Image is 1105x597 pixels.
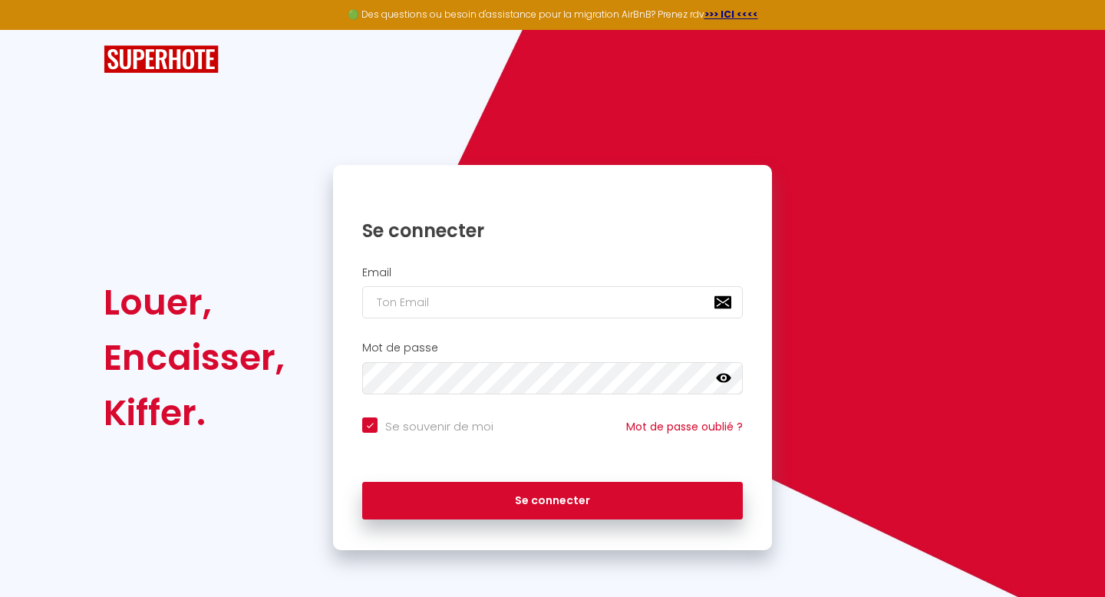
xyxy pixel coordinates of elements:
[362,286,743,318] input: Ton Email
[362,482,743,520] button: Se connecter
[362,266,743,279] h2: Email
[704,8,758,21] a: >>> ICI <<<<
[362,341,743,355] h2: Mot de passe
[104,275,285,330] div: Louer,
[104,45,219,74] img: SuperHote logo
[104,385,285,440] div: Kiffer.
[362,219,743,242] h1: Se connecter
[104,330,285,385] div: Encaisser,
[626,419,743,434] a: Mot de passe oublié ?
